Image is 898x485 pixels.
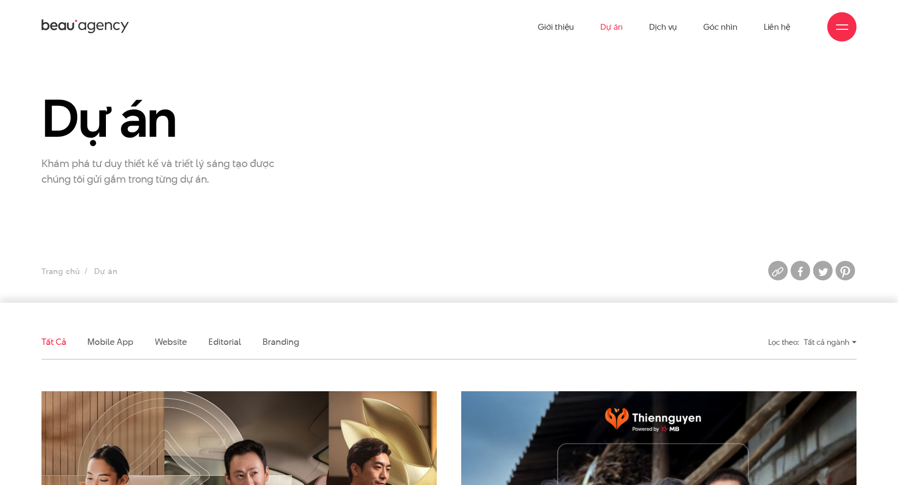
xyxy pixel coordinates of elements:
[41,155,286,187] p: Khám phá tư duy thiết kế và triết lý sáng tạo được chúng tôi gửi gắm trong từng dự án.
[804,334,857,351] div: Tất cả ngành
[263,336,299,348] a: Branding
[41,90,297,147] h1: Dự án
[41,336,66,348] a: Tất cả
[41,266,80,277] a: Trang chủ
[87,336,133,348] a: Mobile app
[208,336,241,348] a: Editorial
[768,334,799,351] div: Lọc theo:
[155,336,187,348] a: Website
